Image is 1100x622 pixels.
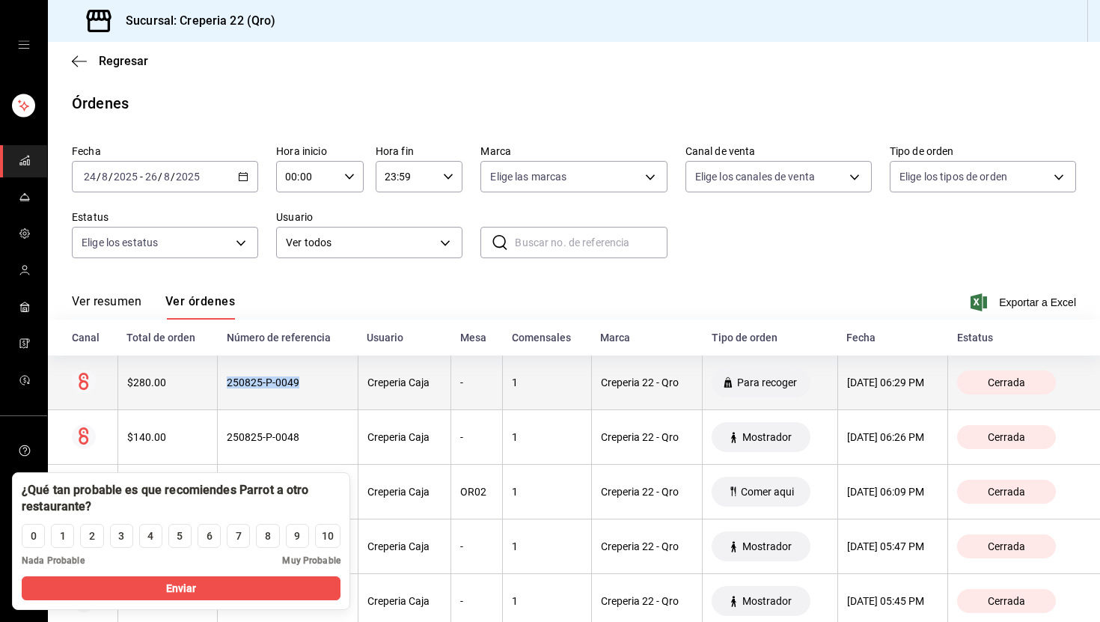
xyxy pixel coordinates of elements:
[695,169,815,184] span: Elige los canales de venta
[957,332,1076,344] div: Estatus
[515,228,667,257] input: Buscar no. de referencia
[601,486,693,498] div: Creperia 22 - Qro
[460,376,493,388] div: -
[60,528,66,544] div: 1
[31,528,37,544] div: 0
[367,431,441,443] div: Creperia Caja
[72,294,141,320] button: Ver resumen
[51,524,74,548] button: 1
[847,486,938,498] div: [DATE] 06:09 PM
[83,171,97,183] input: --
[198,524,221,548] button: 6
[158,171,162,183] span: /
[460,431,493,443] div: -
[736,595,798,607] span: Mostrador
[490,169,566,184] span: Elige las marcas
[367,376,441,388] div: Creperia Caja
[72,212,258,222] label: Estatus
[600,332,693,344] div: Marca
[982,486,1031,498] span: Cerrada
[899,169,1007,184] span: Elige los tipos de orden
[168,524,192,548] button: 5
[376,146,463,156] label: Hora fin
[126,332,209,344] div: Total de orden
[256,524,279,548] button: 8
[460,486,493,498] div: OR02
[97,171,101,183] span: /
[163,171,171,183] input: --
[139,524,162,548] button: 4
[601,376,693,388] div: Creperia 22 - Qro
[847,595,938,607] div: [DATE] 05:45 PM
[736,431,798,443] span: Mostrador
[113,171,138,183] input: ----
[72,54,148,68] button: Regresar
[315,524,340,548] button: 10
[166,581,197,597] span: Enviar
[712,332,829,344] div: Tipo de orden
[974,293,1076,311] button: Exportar a Excel
[227,332,349,344] div: Número de referencia
[22,576,340,600] button: Enviar
[80,524,103,548] button: 2
[72,92,129,115] div: Órdenes
[127,376,209,388] div: $280.00
[460,332,494,344] div: Mesa
[601,540,693,552] div: Creperia 22 - Qro
[512,431,582,443] div: 1
[367,332,441,344] div: Usuario
[982,540,1031,552] span: Cerrada
[367,486,441,498] div: Creperia Caja
[731,376,803,388] span: Para recoger
[127,431,209,443] div: $140.00
[118,528,124,544] div: 3
[72,146,258,156] label: Fecha
[736,540,798,552] span: Mostrador
[227,431,349,443] div: 250825-P-0048
[99,54,148,68] span: Regresar
[601,431,693,443] div: Creperia 22 - Qro
[207,528,213,544] div: 6
[847,540,938,552] div: [DATE] 05:47 PM
[22,524,45,548] button: 0
[22,482,340,515] div: ¿Qué tan probable es que recomiendes Parrot a otro restaurante?
[286,235,435,251] span: Ver todos
[110,524,133,548] button: 3
[140,171,143,183] span: -
[177,528,183,544] div: 5
[460,540,493,552] div: -
[982,595,1031,607] span: Cerrada
[144,171,158,183] input: --
[109,171,113,183] span: /
[512,540,582,552] div: 1
[89,528,95,544] div: 2
[114,12,276,30] h3: Sucursal: Creperia 22 (Qro)
[72,332,109,344] div: Canal
[236,528,242,544] div: 7
[82,235,158,250] span: Elige los estatus
[265,528,271,544] div: 8
[480,146,667,156] label: Marca
[294,528,300,544] div: 9
[512,376,582,388] div: 1
[847,431,938,443] div: [DATE] 06:26 PM
[367,540,441,552] div: Creperia Caja
[276,146,364,156] label: Hora inicio
[735,486,800,498] span: Comer aqui
[982,376,1031,388] span: Cerrada
[601,595,693,607] div: Creperia 22 - Qro
[282,554,340,567] span: Muy Probable
[286,524,309,548] button: 9
[846,332,938,344] div: Fecha
[512,332,583,344] div: Comensales
[147,528,153,544] div: 4
[227,524,250,548] button: 7
[175,171,201,183] input: ----
[227,376,349,388] div: 250825-P-0049
[512,595,582,607] div: 1
[460,595,493,607] div: -
[847,376,938,388] div: [DATE] 06:29 PM
[22,554,85,567] span: Nada Probable
[276,212,462,222] label: Usuario
[512,486,582,498] div: 1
